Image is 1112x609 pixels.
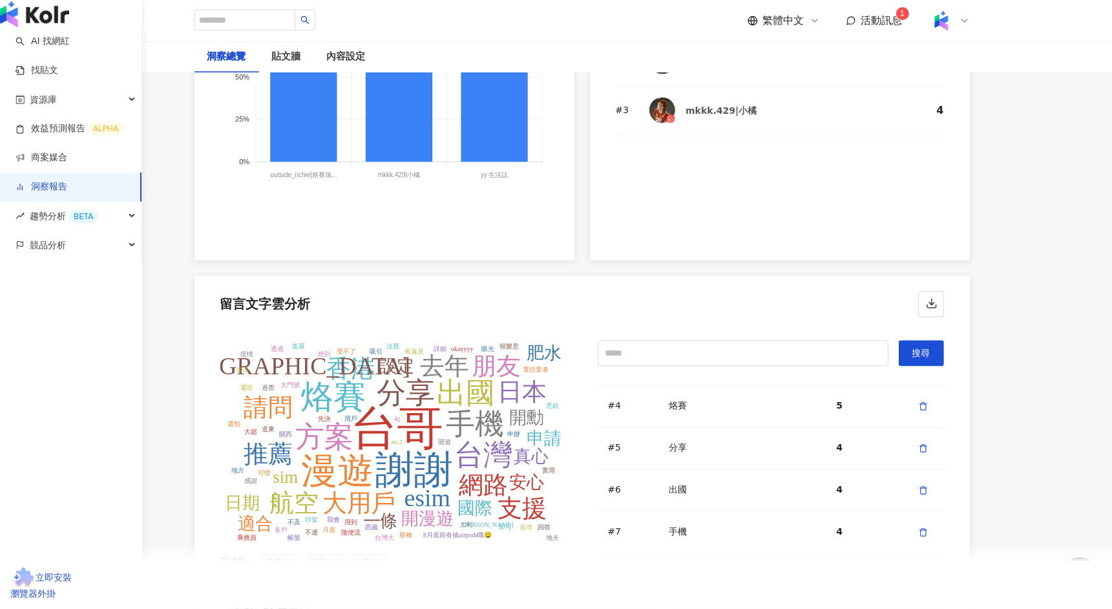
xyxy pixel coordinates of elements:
tspan: 國際 [457,498,492,518]
tspan: 去年 [420,352,469,379]
tspan: 疫情 [240,350,253,358]
tspan: 不通 [304,529,317,536]
tspan: 開遊 [438,438,451,445]
tspan: 過覺 [261,384,274,391]
tspan: 吵架 [304,516,317,523]
div: 洞察總覽 [207,49,246,65]
tspan: 實用 [542,467,555,474]
div: 5 [837,400,892,412]
tspan: 烙賽 [300,379,366,415]
tspan: 台灣大 [375,534,394,541]
tspan: 設定 [379,356,414,376]
tspan: 謝謝 [375,449,453,491]
tspan: 肥水 [527,343,561,363]
span: 資源庫 [30,85,57,114]
tspan: 用戶 [344,415,357,422]
tspan: 一條 [362,511,397,531]
tspan: 方案 [295,421,353,453]
tspan: 大超 [244,428,257,435]
img: KOL Avatar [649,97,675,123]
span: 繁體中文 [763,14,804,28]
tspan: esim [404,484,451,511]
tspan: no.1 [392,438,403,445]
div: BETA [68,210,98,223]
span: 趨勢分析 [30,202,98,231]
div: #7 [608,526,648,539]
div: # 3 [616,104,629,117]
tspan: 安心 [509,473,544,492]
tspan: 關西 [278,431,291,438]
tspan: 西藏 [365,524,378,531]
tspan: 台哥 [350,403,443,454]
button: 搜尋 [899,340,944,366]
tspan: 大用戶 [322,489,395,517]
tspan: 即可 [499,524,512,531]
tspan: 8月底前有抽airpods哦🤤 [423,531,492,539]
tspan: 不及 [287,518,300,526]
img: chrome extension [10,568,36,588]
tspan: 日期 [224,493,259,513]
a: 商案媒合 [16,151,67,164]
tspan: 先決 [317,415,330,422]
div: 4 [837,484,892,497]
span: search [300,16,309,25]
div: 4 [837,526,892,539]
a: chrome extension立即安裝 瀏覽器外掛 [10,568,1102,599]
tspan: 大門號 [280,381,299,389]
tspan: 手機 [446,408,504,440]
tspan: sim [273,467,298,487]
tspan: 前年 [520,524,533,531]
tspan: [GEOGRAPHIC_DATA] [160,352,411,379]
td: 手機 [658,511,826,553]
tspan: 朋友 [472,352,521,379]
tspan: 眼光 [481,345,494,352]
tspan: [PERSON_NAME] [463,521,514,528]
div: #5 [608,442,648,454]
a: 洞察報告 [16,180,67,193]
tspan: 25% [235,115,249,123]
tspan: 4g [393,415,400,422]
tspan: 詳細 [434,345,446,352]
tspan: 50% [235,72,249,80]
span: 活動訊息 [861,14,903,27]
tspan: 意給 [545,402,559,409]
div: 留言文字雲分析 [220,295,311,313]
tspan: 網路 [458,471,508,498]
a: 效益預測報告ALPHA [16,122,123,135]
div: 出國 [669,484,816,497]
tspan: 可惜 [257,469,270,476]
tspan: 隨便流 [341,529,360,536]
tspan: 月底 [322,526,335,533]
tspan: 我會 [326,516,339,523]
div: 4 [837,442,892,454]
tspan: 還拍 [227,420,240,427]
tspan: 還吃 [240,384,253,391]
tspan: 分享 [377,377,435,409]
tspan: 真心 [514,447,549,466]
div: mkkk.429|小橘 [686,104,757,117]
tspan: 電信業者 [523,366,549,373]
tspan: 地夫 [545,534,559,541]
a: searchAI 找網紅 [16,35,70,48]
tspan: 日本 [498,378,547,405]
tspan: outside_richie|烙賽瑞... [270,171,337,178]
tspan: 出國 [437,377,495,409]
a: 找貼文 [16,64,58,77]
div: 4 [926,103,943,118]
tspan: 地方 [230,467,244,474]
tspan: 很樂意 [499,343,519,350]
tspan: 支援 [498,495,547,522]
tspan: 乘務員 [236,534,256,541]
tspan: 羨慕 [291,343,304,350]
td: 分享 [658,427,826,469]
tspan: 開漫遊 [401,509,454,528]
tspan: 帳號 [287,534,300,541]
tspan: 太冷 [235,366,248,373]
tspan: 那種 [399,531,412,539]
tspan: 適合 [237,514,272,533]
tspan: 吸引 [370,348,383,355]
tspan: 台灣 [454,439,512,471]
tspan: 燒到 [317,350,330,358]
tspan: 漫遊 [300,451,373,491]
tspan: 感謝 [244,477,257,484]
